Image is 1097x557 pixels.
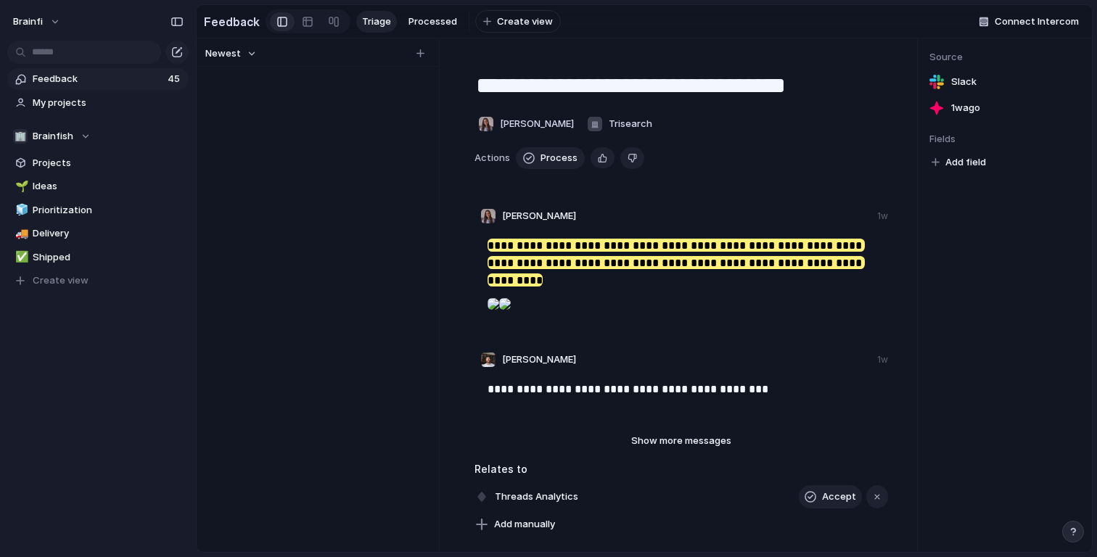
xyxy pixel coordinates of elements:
[15,226,25,242] div: 🚚
[474,112,578,136] button: [PERSON_NAME]
[7,223,189,244] a: 🚚Delivery
[951,101,980,115] span: 1w ago
[408,15,457,29] span: Processed
[13,129,28,144] div: 🏢
[7,270,189,292] button: Create view
[15,178,25,195] div: 🌱
[822,490,856,504] span: Accept
[362,15,391,29] span: Triage
[609,117,652,131] span: Trisearch
[929,153,988,172] button: Add field
[945,155,986,170] span: Add field
[502,352,576,367] span: [PERSON_NAME]
[475,10,561,33] button: Create view
[33,179,184,194] span: Ideas
[951,75,977,89] span: Slack
[497,15,553,29] span: Create view
[7,247,189,268] a: ✅Shipped
[203,44,259,63] button: Newest
[474,461,889,476] h3: Relates to
[7,125,189,147] button: 🏢Brainfish
[929,132,1080,147] span: Fields
[15,249,25,265] div: ✅
[13,179,28,194] button: 🌱
[7,10,68,33] button: brainfi
[929,50,1080,65] span: Source
[13,250,28,265] button: ✅
[995,15,1079,29] span: Connect Intercom
[474,151,510,165] span: Actions
[7,176,189,197] a: 🌱Ideas
[877,210,888,223] div: 1w
[13,226,28,241] button: 🚚
[929,72,1080,92] a: Slack
[33,273,89,288] span: Create view
[516,147,585,169] button: Process
[583,112,656,136] button: Trisearch
[469,514,561,535] button: Add manually
[33,203,184,218] span: Prioritization
[33,72,163,86] span: Feedback
[33,250,184,265] span: Shipped
[403,11,463,33] a: Processed
[33,96,184,110] span: My projects
[620,147,644,169] button: Delete
[7,152,189,174] a: Projects
[33,226,184,241] span: Delivery
[502,209,576,223] span: [PERSON_NAME]
[205,46,241,61] span: Newest
[15,202,25,218] div: 🧊
[7,92,189,114] a: My projects
[541,151,578,165] span: Process
[168,72,183,86] span: 45
[356,11,397,33] a: Triage
[33,129,73,144] span: Brainfish
[7,199,189,221] a: 🧊Prioritization
[500,117,574,131] span: [PERSON_NAME]
[799,485,862,508] button: Accept
[490,487,583,507] span: Threads Analytics
[594,432,768,450] button: Show more messages
[973,11,1085,33] button: Connect Intercom
[631,434,731,448] span: Show more messages
[13,203,28,218] button: 🧊
[13,15,43,29] span: brainfi
[7,68,189,90] a: Feedback45
[494,517,555,532] span: Add manually
[204,13,260,30] h2: Feedback
[33,156,184,170] span: Projects
[877,353,888,366] div: 1w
